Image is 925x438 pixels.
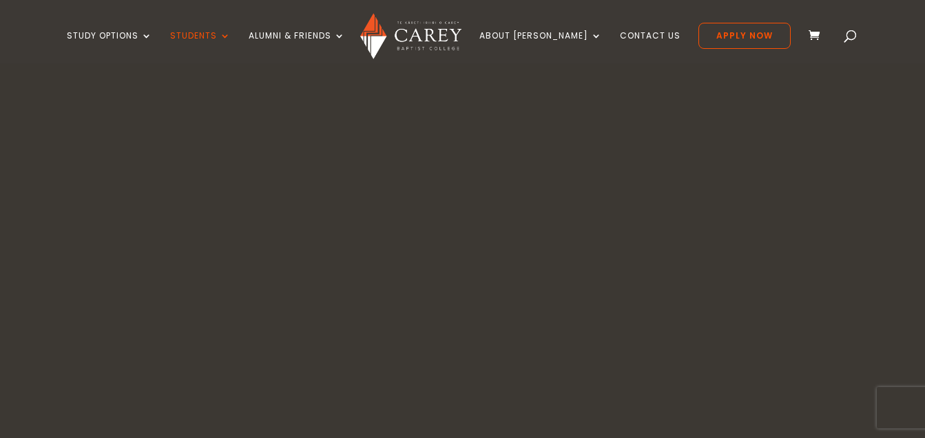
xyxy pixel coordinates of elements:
[620,31,680,63] a: Contact Us
[479,31,602,63] a: About [PERSON_NAME]
[249,31,345,63] a: Alumni & Friends
[170,31,231,63] a: Students
[698,23,791,49] a: Apply Now
[360,13,461,59] img: Carey Baptist College
[67,31,152,63] a: Study Options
